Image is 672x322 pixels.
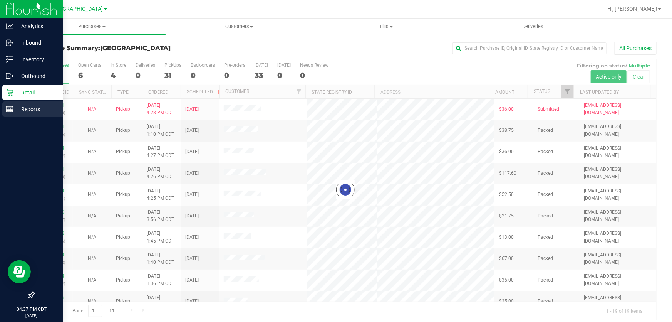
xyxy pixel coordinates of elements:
[6,22,13,30] inline-svg: Analytics
[452,42,607,54] input: Search Purchase ID, Original ID, State Registry ID or Customer Name...
[313,19,460,35] a: Tills
[18,19,166,35] a: Purchases
[6,72,13,80] inline-svg: Outbound
[100,44,171,52] span: [GEOGRAPHIC_DATA]
[6,56,13,63] inline-svg: Inventory
[13,22,60,31] p: Analytics
[313,23,459,30] span: Tills
[18,23,166,30] span: Purchases
[3,306,60,313] p: 04:37 PM CDT
[50,6,103,12] span: [GEOGRAPHIC_DATA]
[166,19,313,35] a: Customers
[6,39,13,47] inline-svg: Inbound
[614,42,657,55] button: All Purchases
[607,6,657,12] span: Hi, [PERSON_NAME]!
[13,38,60,47] p: Inbound
[512,23,554,30] span: Deliveries
[8,260,31,283] iframe: Resource center
[13,105,60,114] p: Reports
[6,105,13,113] inline-svg: Reports
[34,45,241,52] h3: Purchase Summary:
[459,19,607,35] a: Deliveries
[6,89,13,96] inline-svg: Retail
[13,55,60,64] p: Inventory
[13,88,60,97] p: Retail
[166,23,312,30] span: Customers
[3,313,60,319] p: [DATE]
[13,71,60,81] p: Outbound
